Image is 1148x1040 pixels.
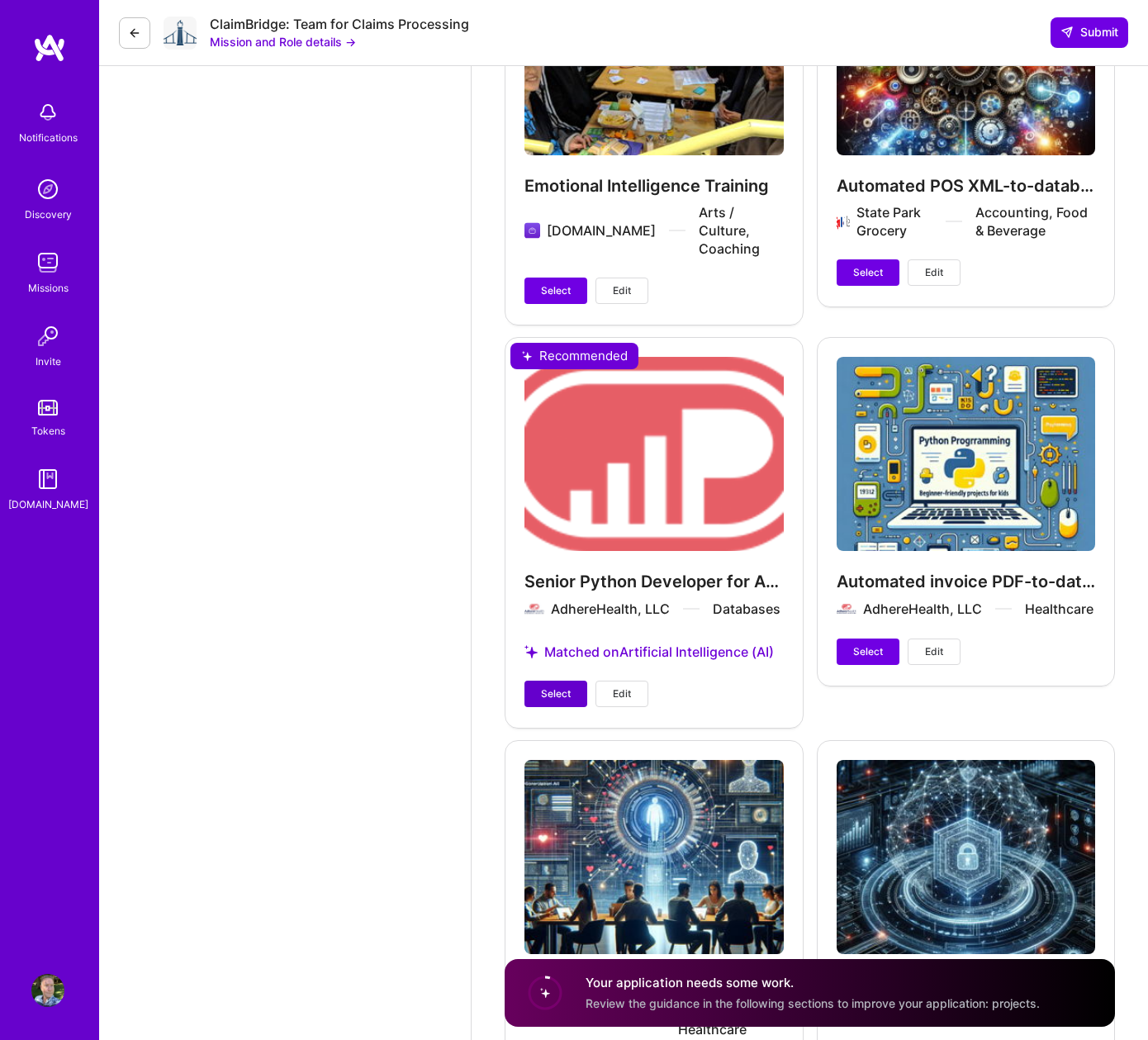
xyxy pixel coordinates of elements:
span: Submit [1060,24,1118,40]
img: teamwork [31,246,64,279]
span: Edit [925,265,943,280]
img: discovery [31,173,64,206]
h4: Your application needs some work. [586,974,1040,991]
button: Submit [1051,17,1128,47]
div: Discovery [25,206,72,223]
div: Invite [36,353,61,370]
span: Select [853,644,883,659]
a: User Avatar [27,974,69,1007]
span: Edit [613,283,631,298]
div: ClaimBridge: Team for Claims Processing [210,16,469,33]
div: Notifications [19,129,78,146]
button: Select [837,259,899,286]
img: logo [33,33,66,63]
i: icon LeftArrowDark [128,26,141,40]
button: Select [837,639,899,665]
button: Edit [595,278,648,304]
button: Edit [908,639,961,665]
button: Mission and Role details → [210,33,356,50]
span: Select [853,265,883,280]
button: Edit [908,259,961,286]
span: Review the guidance in the following sections to improve your application: projects. [586,996,1040,1010]
img: tokens [38,400,58,416]
i: icon SendLight [1060,26,1074,39]
button: Edit [595,681,648,707]
img: bell [31,96,64,129]
img: Company Logo [164,17,197,50]
div: [DOMAIN_NAME] [8,496,88,513]
img: User Avatar [31,974,64,1007]
span: Select [541,686,571,701]
div: Missions [28,279,69,297]
button: Select [524,278,587,304]
span: Edit [925,644,943,659]
img: Invite [31,320,64,353]
button: Select [524,681,587,707]
img: guide book [31,463,64,496]
span: Edit [613,686,631,701]
span: Select [541,283,571,298]
div: Tokens [31,422,65,439]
